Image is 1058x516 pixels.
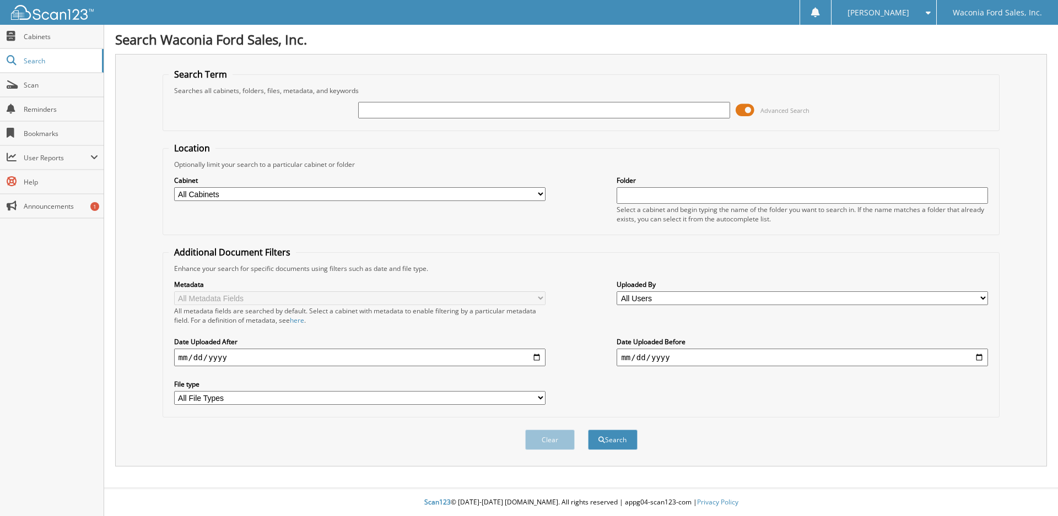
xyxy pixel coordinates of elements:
span: Waconia Ford Sales, Inc. [953,9,1042,16]
span: Scan [24,80,98,90]
label: File type [174,379,546,389]
button: Search [588,430,638,450]
label: Uploaded By [617,280,988,289]
a: Privacy Policy [697,497,738,507]
input: start [174,349,546,366]
div: 1 [90,202,99,211]
span: Reminders [24,105,98,114]
span: Help [24,177,98,187]
a: here [290,316,304,325]
span: Bookmarks [24,129,98,138]
div: Optionally limit your search to a particular cabinet or folder [169,160,994,169]
label: Cabinet [174,176,546,185]
div: All metadata fields are searched by default. Select a cabinet with metadata to enable filtering b... [174,306,546,325]
span: Scan123 [424,497,451,507]
legend: Additional Document Filters [169,246,296,258]
legend: Search Term [169,68,233,80]
span: Search [24,56,96,66]
img: scan123-logo-white.svg [11,5,94,20]
span: Announcements [24,202,98,211]
h1: Search Waconia Ford Sales, Inc. [115,30,1047,48]
legend: Location [169,142,215,154]
div: Select a cabinet and begin typing the name of the folder you want to search in. If the name match... [617,205,988,224]
label: Date Uploaded Before [617,337,988,346]
span: User Reports [24,153,90,162]
div: Searches all cabinets, folders, files, metadata, and keywords [169,86,994,95]
span: [PERSON_NAME] [848,9,909,16]
span: Advanced Search [760,106,809,115]
div: © [DATE]-[DATE] [DOMAIN_NAME]. All rights reserved | appg04-scan123-com | [104,489,1058,516]
label: Folder [617,176,988,185]
span: Cabinets [24,32,98,41]
label: Metadata [174,280,546,289]
div: Enhance your search for specific documents using filters such as date and file type. [169,264,994,273]
input: end [617,349,988,366]
label: Date Uploaded After [174,337,546,346]
button: Clear [525,430,575,450]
